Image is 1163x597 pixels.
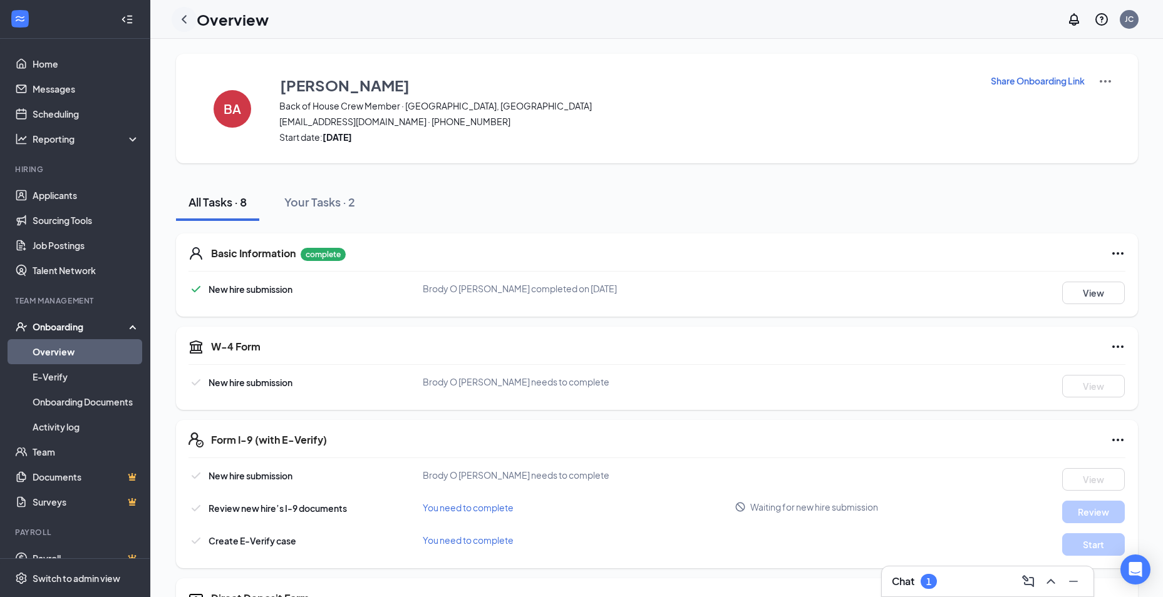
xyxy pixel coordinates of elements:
span: Waiting for new hire submission [750,501,878,513]
svg: Notifications [1067,12,1082,27]
a: Overview [33,339,140,364]
a: Team [33,439,140,464]
div: Switch to admin view [33,572,120,584]
p: complete [301,248,346,261]
span: [EMAIL_ADDRESS][DOMAIN_NAME] · [PHONE_NUMBER] [279,115,974,128]
div: Payroll [15,527,137,538]
a: SurveysCrown [33,489,140,514]
a: Applicants [33,183,140,208]
svg: Ellipses [1110,432,1125,447]
svg: Checkmark [189,501,204,516]
h5: Form I-9 (with E-Verify) [211,433,327,447]
span: Brody O [PERSON_NAME] completed on [DATE] [423,283,617,294]
button: BA [201,74,264,143]
a: Job Postings [33,233,140,258]
a: Home [33,51,140,76]
svg: FormI9EVerifyIcon [189,432,204,447]
div: 1 [926,576,931,587]
svg: WorkstreamLogo [14,13,26,25]
a: Activity log [33,414,140,439]
h1: Overview [197,9,269,30]
svg: ChevronUp [1043,574,1058,589]
svg: Checkmark [189,375,204,390]
svg: Checkmark [189,282,204,297]
svg: Blocked [735,501,746,513]
span: Back of House Crew Member · [GEOGRAPHIC_DATA], [GEOGRAPHIC_DATA] [279,99,974,112]
div: Open Intercom Messenger [1120,554,1150,584]
svg: TaxGovernmentIcon [189,339,204,354]
div: Reporting [33,133,140,145]
h3: Chat [892,574,914,588]
h3: [PERSON_NAME] [280,74,410,96]
span: Brody O [PERSON_NAME] needs to complete [423,376,609,387]
h5: Basic Information [211,247,296,260]
div: Onboarding [33,320,129,333]
button: View [1062,375,1125,397]
div: All Tasks · 8 [189,194,247,210]
svg: Checkmark [189,533,204,548]
a: Scheduling [33,101,140,126]
svg: ComposeMessage [1021,574,1036,589]
div: Your Tasks · 2 [284,194,355,210]
button: ComposeMessage [1018,571,1038,591]
button: Share Onboarding Link [990,74,1085,88]
div: Hiring [15,164,137,175]
svg: UserCheck [15,320,28,333]
a: E-Verify [33,364,140,389]
span: Create E-Verify case [209,535,296,546]
span: New hire submission [209,377,292,388]
svg: Minimize [1066,574,1081,589]
a: DocumentsCrown [33,464,140,489]
img: More Actions [1098,74,1113,89]
svg: Ellipses [1110,339,1125,354]
p: Share Onboarding Link [991,74,1085,87]
button: View [1062,468,1125,491]
svg: ChevronLeft [177,12,192,27]
strong: [DATE] [323,131,352,143]
button: Review [1062,501,1125,523]
svg: Ellipses [1110,246,1125,261]
svg: User [189,246,204,261]
h4: BA [224,105,241,113]
span: Brody O [PERSON_NAME] needs to complete [423,469,609,481]
a: Talent Network [33,258,140,283]
button: Start [1062,533,1125,556]
h5: W-4 Form [211,340,261,354]
button: ChevronUp [1041,571,1061,591]
button: View [1062,282,1125,304]
svg: Analysis [15,133,28,145]
span: Review new hire’s I-9 documents [209,503,347,514]
span: New hire submission [209,283,292,295]
a: Onboarding Documents [33,389,140,414]
a: Messages [33,76,140,101]
svg: Collapse [121,13,133,26]
svg: Checkmark [189,468,204,483]
div: Team Management [15,295,137,306]
span: Start date: [279,131,974,143]
span: New hire submission [209,470,292,481]
div: JC [1125,14,1134,24]
svg: QuestionInfo [1094,12,1109,27]
button: [PERSON_NAME] [279,74,974,96]
a: PayrollCrown [33,546,140,571]
button: Minimize [1063,571,1083,591]
a: Sourcing Tools [33,208,140,233]
span: You need to complete [423,534,514,546]
span: You need to complete [423,502,514,513]
svg: Settings [15,572,28,584]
